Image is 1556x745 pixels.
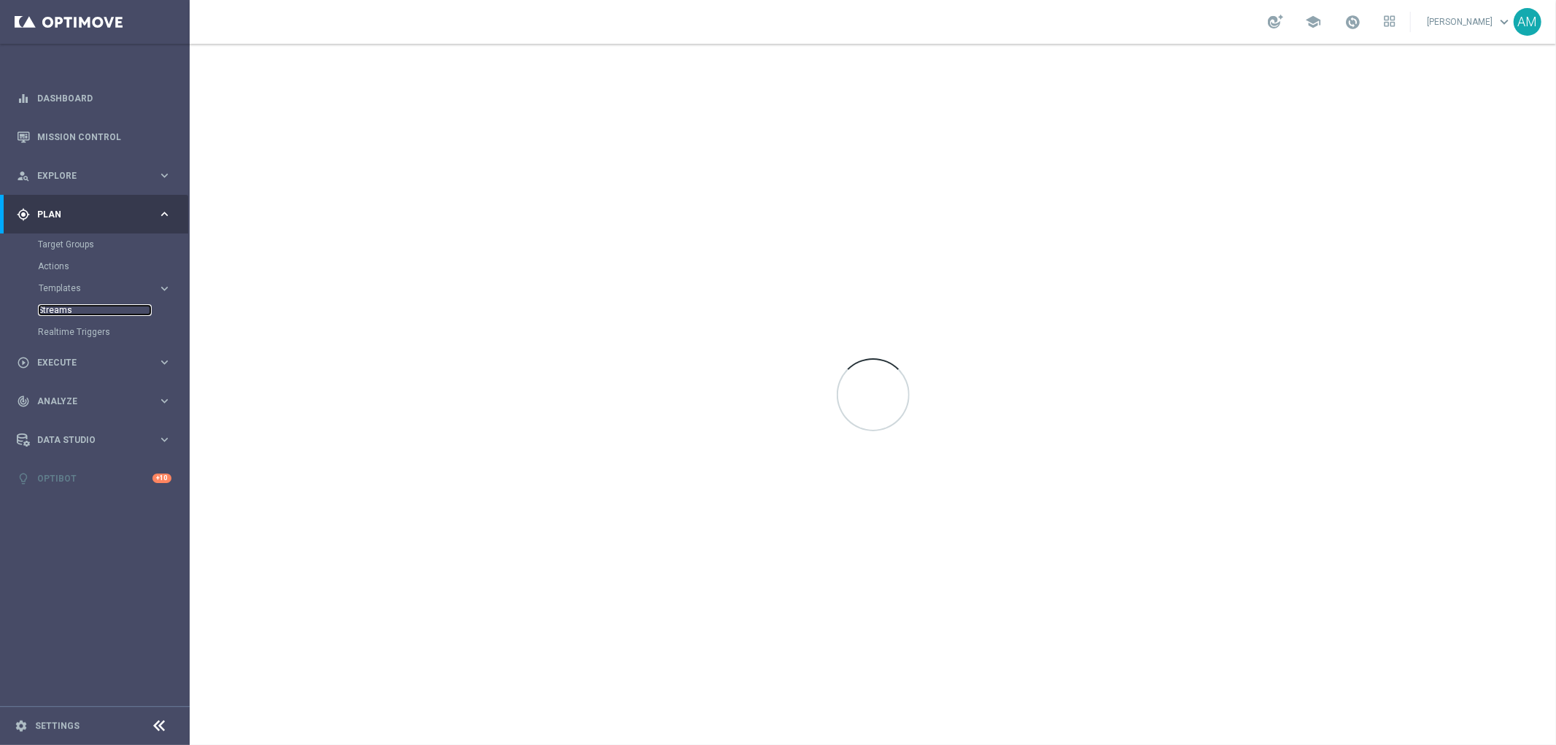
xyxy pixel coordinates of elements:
[158,355,171,369] i: keyboard_arrow_right
[37,436,158,444] span: Data Studio
[38,326,152,338] a: Realtime Triggers
[38,321,188,343] div: Realtime Triggers
[16,93,172,104] button: equalizer Dashboard
[37,79,171,117] a: Dashboard
[17,395,30,408] i: track_changes
[17,433,158,447] div: Data Studio
[37,171,158,180] span: Explore
[16,209,172,220] button: gps_fixed Plan keyboard_arrow_right
[158,207,171,221] i: keyboard_arrow_right
[39,284,143,293] span: Templates
[17,472,30,485] i: lightbulb
[17,169,158,182] div: Explore
[35,722,80,730] a: Settings
[37,459,152,498] a: Optibot
[158,282,171,296] i: keyboard_arrow_right
[38,239,152,250] a: Target Groups
[17,459,171,498] div: Optibot
[158,394,171,408] i: keyboard_arrow_right
[37,358,158,367] span: Execute
[1305,14,1321,30] span: school
[17,208,30,221] i: gps_fixed
[37,210,158,219] span: Plan
[16,473,172,485] button: lightbulb Optibot +10
[17,79,171,117] div: Dashboard
[1514,8,1541,36] div: AM
[37,397,158,406] span: Analyze
[17,169,30,182] i: person_search
[38,282,172,294] button: Templates keyboard_arrow_right
[38,299,188,321] div: Streams
[16,131,172,143] button: Mission Control
[16,395,172,407] button: track_changes Analyze keyboard_arrow_right
[17,92,30,105] i: equalizer
[152,474,171,483] div: +10
[38,260,152,272] a: Actions
[38,255,188,277] div: Actions
[17,356,158,369] div: Execute
[16,357,172,368] button: play_circle_outline Execute keyboard_arrow_right
[38,233,188,255] div: Target Groups
[1496,14,1512,30] span: keyboard_arrow_down
[16,434,172,446] button: Data Studio keyboard_arrow_right
[16,170,172,182] button: person_search Explore keyboard_arrow_right
[17,356,30,369] i: play_circle_outline
[38,277,188,299] div: Templates
[39,284,158,293] div: Templates
[1425,11,1514,33] a: [PERSON_NAME]keyboard_arrow_down
[37,117,171,156] a: Mission Control
[17,117,171,156] div: Mission Control
[158,433,171,447] i: keyboard_arrow_right
[17,395,158,408] div: Analyze
[17,208,158,221] div: Plan
[38,304,152,316] a: Streams
[158,169,171,182] i: keyboard_arrow_right
[15,719,28,733] i: settings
